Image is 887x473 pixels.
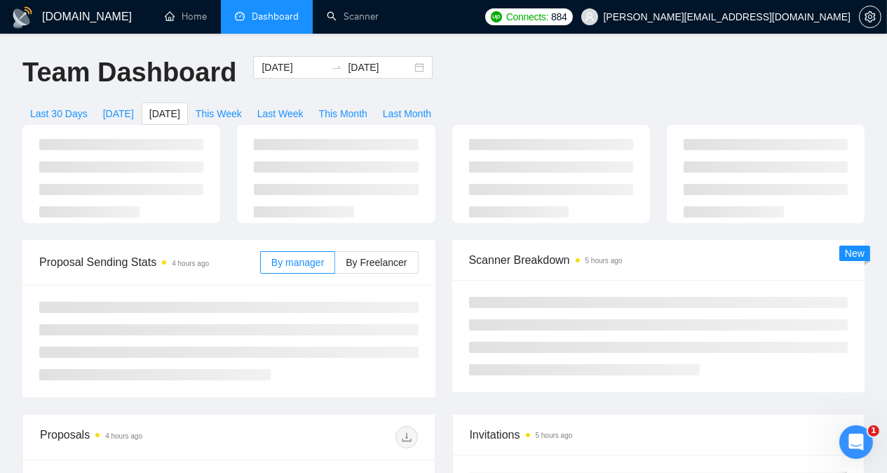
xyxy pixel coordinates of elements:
[257,106,304,121] span: Last Week
[142,102,188,125] button: [DATE]
[319,106,367,121] span: This Month
[250,102,311,125] button: Last Week
[331,62,342,73] span: to
[40,426,229,448] div: Proposals
[859,11,881,22] a: setting
[149,106,180,121] span: [DATE]
[262,60,325,75] input: Start date
[845,248,865,259] span: New
[491,11,502,22] img: upwork-logo.png
[11,6,34,29] img: logo
[165,11,207,22] a: homeHome
[39,253,260,271] span: Proposal Sending Stats
[383,106,431,121] span: Last Month
[271,257,324,268] span: By manager
[327,11,379,22] a: searchScanner
[22,56,236,89] h1: Team Dashboard
[252,11,299,22] span: Dashboard
[22,102,95,125] button: Last 30 Days
[95,102,142,125] button: [DATE]
[172,260,209,267] time: 4 hours ago
[348,60,412,75] input: End date
[506,9,548,25] span: Connects:
[103,106,134,121] span: [DATE]
[196,106,242,121] span: This Week
[331,62,342,73] span: swap-right
[860,11,881,22] span: setting
[105,432,142,440] time: 4 hours ago
[585,257,623,265] time: 5 hours ago
[585,12,595,22] span: user
[839,425,873,459] iframe: Intercom live chat
[469,251,848,269] span: Scanner Breakdown
[235,11,245,21] span: dashboard
[551,9,567,25] span: 884
[859,6,881,28] button: setting
[470,426,848,444] span: Invitations
[868,425,879,437] span: 1
[30,106,88,121] span: Last 30 Days
[311,102,375,125] button: This Month
[346,257,407,268] span: By Freelancer
[188,102,250,125] button: This Week
[536,432,573,439] time: 5 hours ago
[375,102,439,125] button: Last Month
